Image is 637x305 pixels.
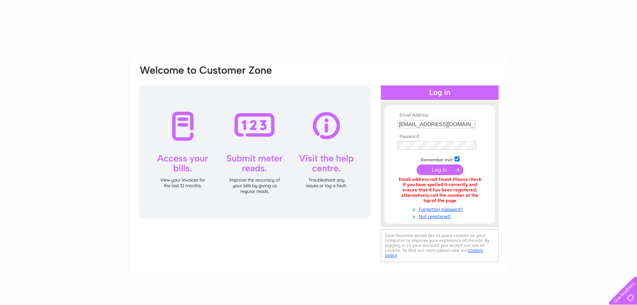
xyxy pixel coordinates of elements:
[398,205,484,212] a: Forgotten password?
[396,155,484,163] td: Remember me?
[381,229,499,262] div: Clear Business would like to place cookies on your computer to improve your experience of the sit...
[396,113,484,118] th: Email Address:
[398,212,484,220] a: Not registered?
[398,177,482,203] div: Email address not found. Please check if you have spelled it correctly and ensure that it has bee...
[385,248,483,258] a: cookies policy
[396,134,484,139] th: Password:
[417,164,463,175] input: Submit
